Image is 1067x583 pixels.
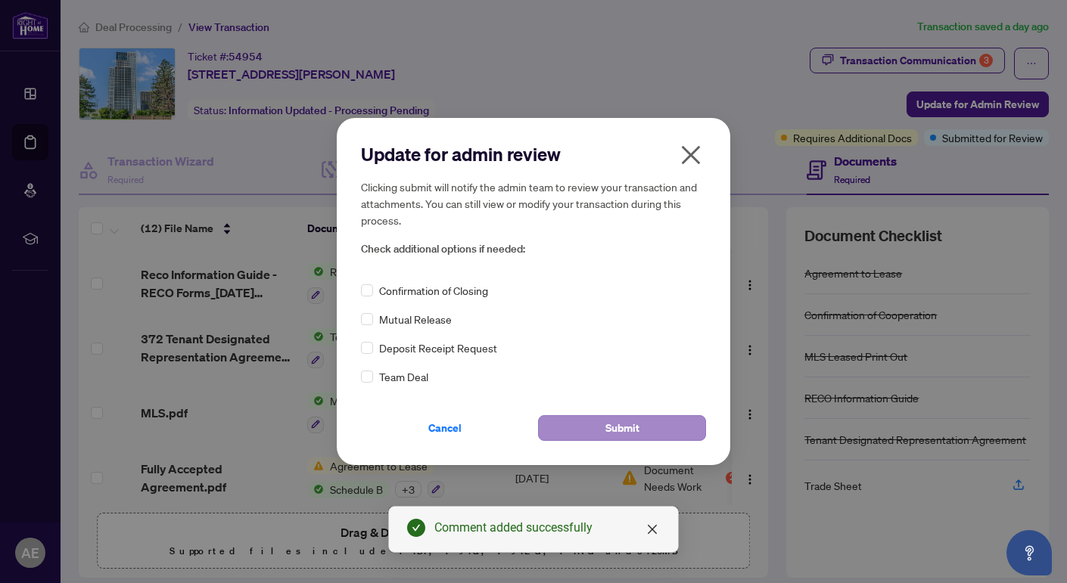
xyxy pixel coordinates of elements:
[646,523,658,535] span: close
[538,415,706,441] button: Submit
[605,416,639,440] span: Submit
[434,519,660,537] div: Comment added successfully
[379,368,428,385] span: Team Deal
[679,143,703,167] span: close
[361,240,706,258] span: Check additional options if needed:
[379,282,488,299] span: Confirmation of Closing
[379,311,452,327] span: Mutual Release
[1006,530,1052,575] button: Open asap
[361,178,706,228] h5: Clicking submit will notify the admin team to review your transaction and attachments. You can st...
[361,415,529,441] button: Cancel
[361,142,706,166] h2: Update for admin review
[407,519,425,537] span: check-circle
[428,416,462,440] span: Cancel
[644,521,661,538] a: Close
[379,340,497,356] span: Deposit Receipt Request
